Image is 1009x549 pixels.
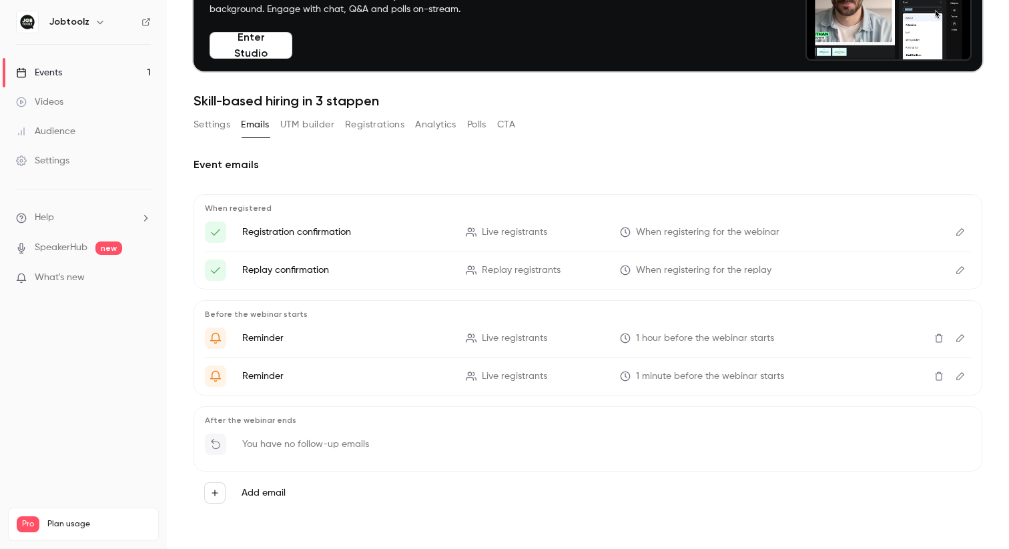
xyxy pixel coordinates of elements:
[21,35,32,45] img: website_grey.svg
[205,309,971,320] p: Before the webinar starts
[16,125,75,138] div: Audience
[497,114,515,135] button: CTA
[636,263,771,278] span: When registering for the replay
[242,225,450,239] p: Registration confirmation
[242,486,286,500] label: Add email
[21,21,32,32] img: logo_orange.svg
[242,438,369,451] p: You have no follow-up emails
[194,114,230,135] button: Settings
[51,79,119,87] div: Domain Overview
[37,21,65,32] div: v 4.0.25
[280,114,334,135] button: UTM builder
[17,516,39,532] span: Pro
[467,114,486,135] button: Polls
[950,366,971,387] button: Edit
[928,366,950,387] button: Delete
[194,93,982,109] h1: Skill-based hiring in 3 stappen
[482,225,547,239] span: Live registrants
[16,95,63,109] div: Videos
[482,263,561,278] span: Replay registrants
[636,225,779,239] span: When registering for the webinar
[950,221,971,243] button: Edit
[133,77,143,88] img: tab_keywords_by_traffic_grey.svg
[242,370,450,383] p: Reminder
[17,11,38,33] img: Jobtoolz
[950,328,971,349] button: Edit
[636,332,774,346] span: 1 hour before the webinar starts
[205,415,971,426] p: After the webinar ends
[415,114,456,135] button: Analytics
[205,328,971,349] li: Klaar voor de webinar straks?
[47,519,150,530] span: Plan usage
[205,203,971,213] p: When registered
[16,66,62,79] div: Events
[35,35,147,45] div: Domain: [DOMAIN_NAME]
[16,154,69,167] div: Settings
[345,114,404,135] button: Registrations
[205,259,971,281] li: Bekijk hier onze webinar: {{ event_name }}
[482,332,547,346] span: Live registrants
[950,259,971,281] button: Edit
[205,221,971,243] li: Webinar registratie: {{ event_name }}
[35,211,54,225] span: Help
[210,32,292,59] button: Enter Studio
[16,211,151,225] li: help-dropdown-opener
[242,332,450,345] p: Reminder
[49,15,89,29] h6: Jobtoolz
[242,263,450,277] p: Replay confirmation
[205,366,971,387] li: De webinar start nu
[35,271,85,285] span: What's new
[36,77,47,88] img: tab_domain_overview_orange.svg
[35,241,87,255] a: SpeakerHub
[194,157,982,173] h2: Event emails
[928,328,950,349] button: Delete
[147,79,225,87] div: Keywords by Traffic
[636,370,784,384] span: 1 minute before the webinar starts
[95,241,122,255] span: new
[135,272,151,284] iframe: Noticeable Trigger
[482,370,547,384] span: Live registrants
[241,114,269,135] button: Emails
